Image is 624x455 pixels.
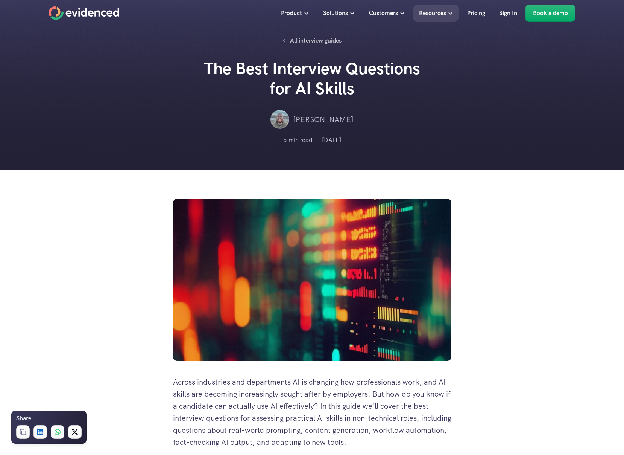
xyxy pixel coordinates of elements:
h2: The Best Interview Questions for AI Skills [199,59,425,99]
a: Book a demo [525,5,575,22]
p: Across industries and departments AI is changing how professionals work, and AI skills are becomi... [173,376,451,448]
p: All interview guides [290,36,342,46]
p: | [316,135,318,145]
a: All interview guides [279,34,346,47]
img: "" [270,110,289,129]
img: Abstract digital display data [173,199,451,361]
p: Pricing [467,8,485,18]
p: Customers [369,8,398,18]
p: min read [288,135,313,145]
a: Sign In [493,5,523,22]
h6: Share [16,414,31,423]
p: [DATE] [322,135,341,145]
p: Solutions [323,8,348,18]
p: Book a demo [533,8,568,18]
p: 5 [283,135,287,145]
a: Pricing [462,5,491,22]
p: Product [281,8,302,18]
p: Resources [419,8,446,18]
a: Home [49,6,120,20]
p: [PERSON_NAME] [293,113,354,125]
p: Sign In [499,8,517,18]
